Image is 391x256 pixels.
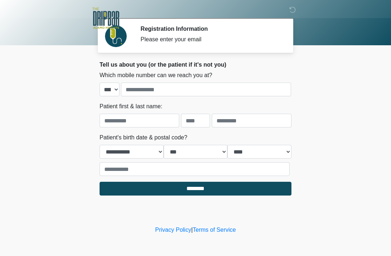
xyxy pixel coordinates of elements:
img: The DRIPBaR - Alamo Heights Logo [92,5,119,31]
a: Privacy Policy [155,227,192,233]
h2: Tell us about you (or the patient if it's not you) [100,61,291,68]
a: | [191,227,193,233]
label: Patient first & last name: [100,102,162,111]
div: Please enter your email [140,35,281,44]
label: Which mobile number can we reach you at? [100,71,212,80]
label: Patient's birth date & postal code? [100,133,187,142]
a: Terms of Service [193,227,236,233]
